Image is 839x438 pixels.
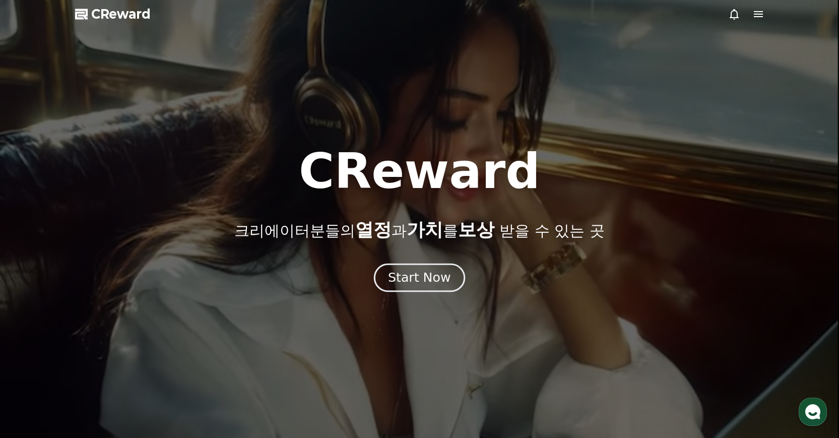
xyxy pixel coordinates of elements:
[130,320,193,345] a: 설정
[458,219,494,240] span: 보상
[156,335,168,343] span: 설정
[376,274,463,284] a: Start Now
[91,6,151,22] span: CReward
[407,219,443,240] span: 가치
[67,320,130,345] a: 대화
[92,335,104,343] span: 대화
[388,269,450,286] div: Start Now
[374,263,465,292] button: Start Now
[3,320,67,345] a: 홈
[32,335,38,343] span: 홈
[299,147,540,196] h1: CReward
[75,6,151,22] a: CReward
[355,219,392,240] span: 열정
[234,220,604,240] p: 크리에이터분들의 과 를 받을 수 있는 곳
